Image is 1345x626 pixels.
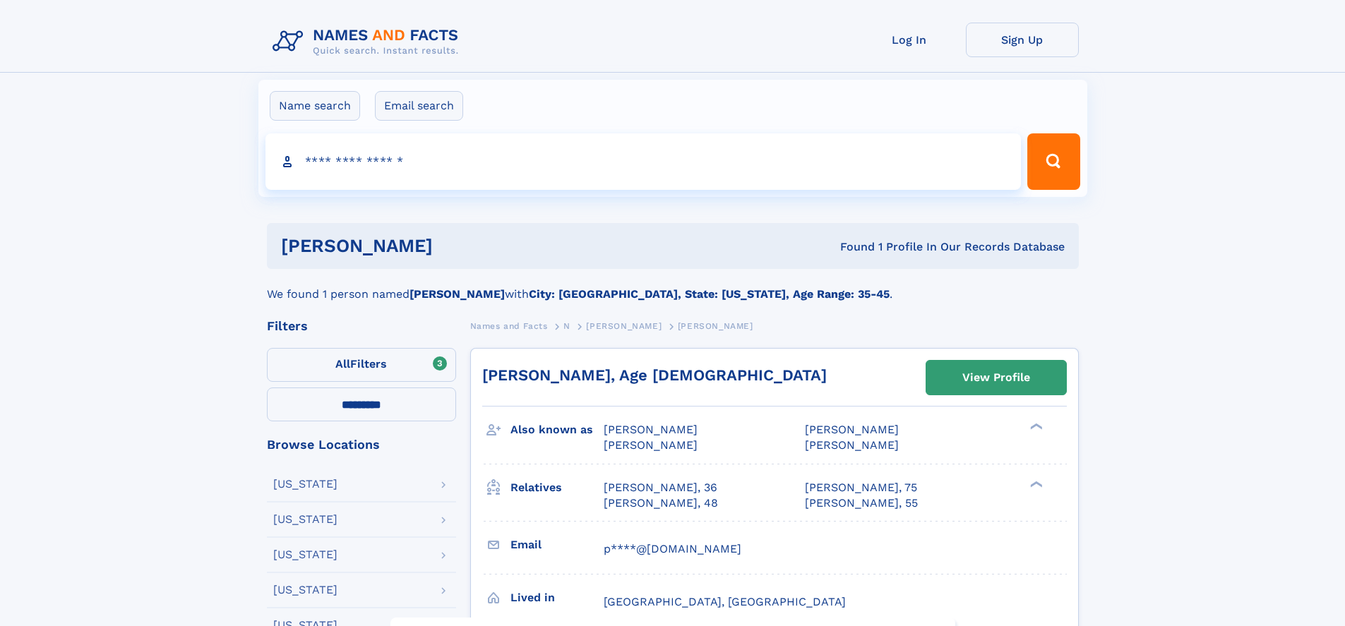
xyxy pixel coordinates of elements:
[805,495,918,511] a: [PERSON_NAME], 55
[604,438,698,452] span: [PERSON_NAME]
[853,23,966,57] a: Log In
[604,480,717,495] a: [PERSON_NAME], 36
[267,320,456,332] div: Filters
[482,366,827,384] a: [PERSON_NAME], Age [DEMOGRAPHIC_DATA]
[529,287,890,301] b: City: [GEOGRAPHIC_DATA], State: [US_STATE], Age Range: 35-45
[1027,422,1044,431] div: ❯
[1027,133,1080,190] button: Search Button
[604,495,718,511] a: [PERSON_NAME], 48
[273,549,337,560] div: [US_STATE]
[510,418,604,442] h3: Also known as
[563,317,570,335] a: N
[926,361,1066,395] a: View Profile
[678,321,753,331] span: [PERSON_NAME]
[1027,479,1044,488] div: ❯
[510,476,604,500] h3: Relatives
[410,287,505,301] b: [PERSON_NAME]
[962,361,1030,394] div: View Profile
[510,533,604,557] h3: Email
[604,423,698,436] span: [PERSON_NAME]
[966,23,1079,57] a: Sign Up
[563,321,570,331] span: N
[273,514,337,525] div: [US_STATE]
[805,438,899,452] span: [PERSON_NAME]
[273,584,337,596] div: [US_STATE]
[375,91,463,121] label: Email search
[335,357,350,371] span: All
[265,133,1022,190] input: search input
[604,595,846,608] span: [GEOGRAPHIC_DATA], [GEOGRAPHIC_DATA]
[267,348,456,382] label: Filters
[586,321,662,331] span: [PERSON_NAME]
[510,586,604,610] h3: Lived in
[470,317,548,335] a: Names and Facts
[586,317,662,335] a: [PERSON_NAME]
[805,423,899,436] span: [PERSON_NAME]
[805,480,917,495] a: [PERSON_NAME], 75
[267,23,470,61] img: Logo Names and Facts
[267,438,456,451] div: Browse Locations
[636,239,1065,255] div: Found 1 Profile In Our Records Database
[281,237,637,255] h1: [PERSON_NAME]
[270,91,360,121] label: Name search
[273,478,337,490] div: [US_STATE]
[267,269,1079,303] div: We found 1 person named with .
